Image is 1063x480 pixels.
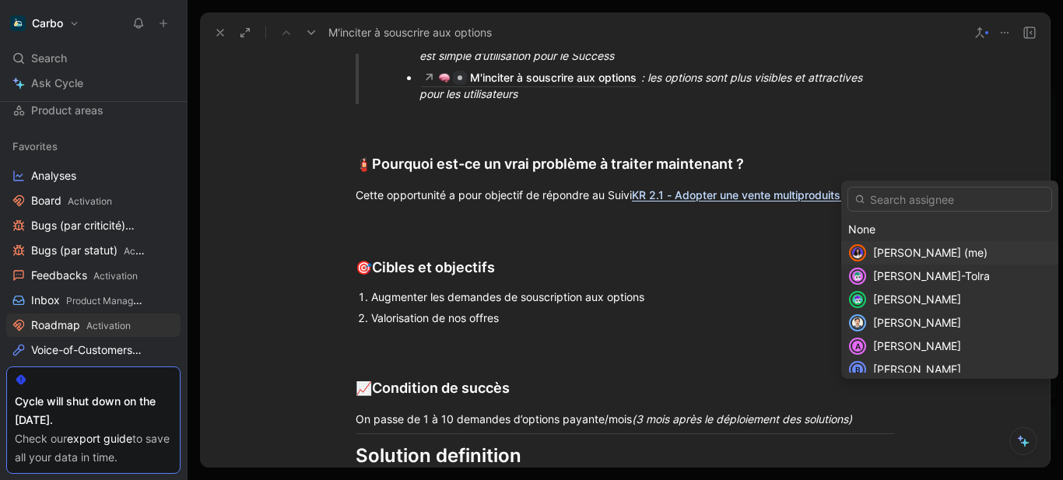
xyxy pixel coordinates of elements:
[873,293,961,306] span: [PERSON_NAME]
[873,246,988,259] span: [PERSON_NAME] (me)
[873,363,961,376] span: [PERSON_NAME]
[851,339,865,353] div: A
[851,363,865,377] div: B
[851,293,865,307] img: avatar
[851,316,865,330] img: avatar
[873,316,961,329] span: [PERSON_NAME]
[851,246,865,260] img: avatar
[848,220,1051,239] div: None
[847,187,1052,212] input: Search assignee
[873,269,990,282] span: [PERSON_NAME]-Tolra
[851,269,865,283] img: avatar
[873,339,961,352] span: [PERSON_NAME]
